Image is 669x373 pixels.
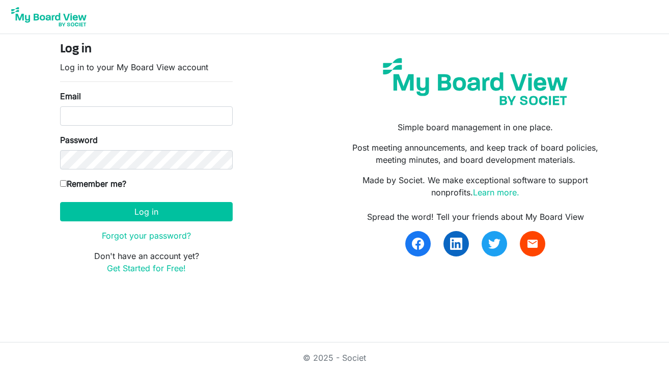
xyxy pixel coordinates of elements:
[60,250,233,274] p: Don't have an account yet?
[102,231,191,241] a: Forgot your password?
[60,178,126,190] label: Remember me?
[342,121,609,133] p: Simple board management in one place.
[488,238,500,250] img: twitter.svg
[526,238,539,250] span: email
[342,174,609,198] p: Made by Societ. We make exceptional software to support nonprofits.
[473,187,519,197] a: Learn more.
[60,202,233,221] button: Log in
[60,90,81,102] label: Email
[520,231,545,256] a: email
[60,42,233,57] h4: Log in
[60,180,67,187] input: Remember me?
[8,4,90,30] img: My Board View Logo
[342,211,609,223] div: Spread the word! Tell your friends about My Board View
[60,134,98,146] label: Password
[412,238,424,250] img: facebook.svg
[303,353,366,363] a: © 2025 - Societ
[107,263,186,273] a: Get Started for Free!
[375,50,575,113] img: my-board-view-societ.svg
[450,238,462,250] img: linkedin.svg
[60,61,233,73] p: Log in to your My Board View account
[342,141,609,166] p: Post meeting announcements, and keep track of board policies, meeting minutes, and board developm...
